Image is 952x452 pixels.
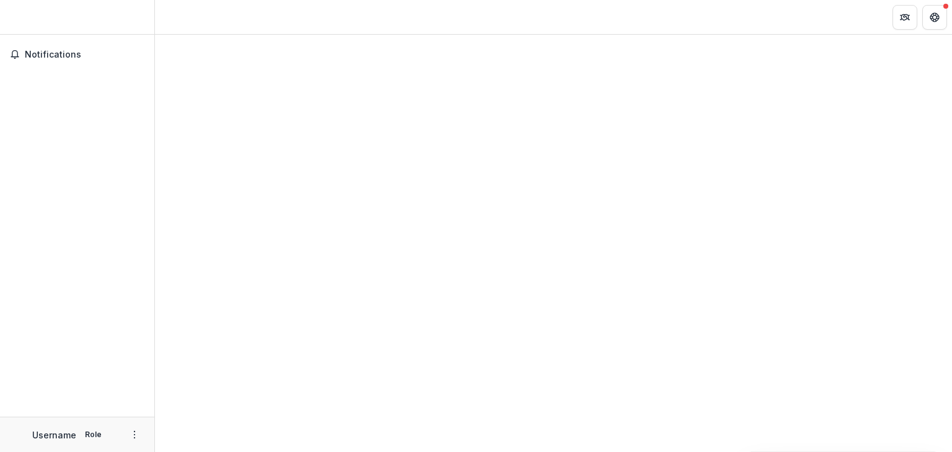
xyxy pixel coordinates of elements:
[81,429,105,440] p: Role
[32,428,76,441] p: Username
[892,5,917,30] button: Partners
[5,45,149,64] button: Notifications
[25,50,144,60] span: Notifications
[127,427,142,442] button: More
[922,5,947,30] button: Get Help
